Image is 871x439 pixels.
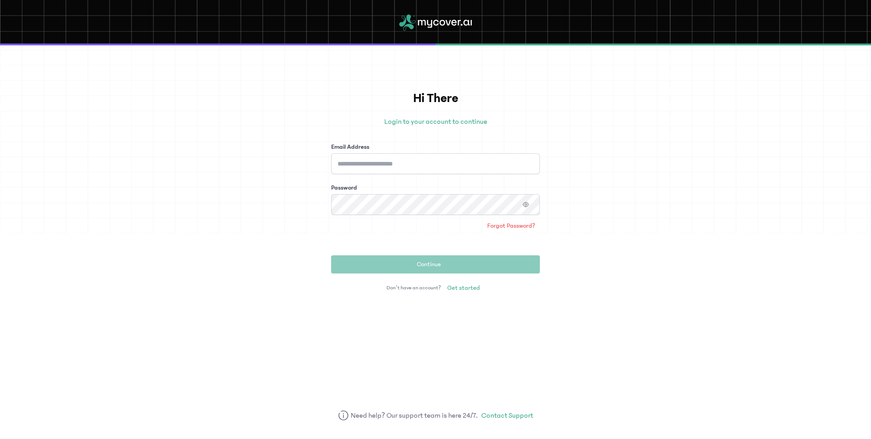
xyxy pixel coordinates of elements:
p: Login to your account to continue [331,116,540,127]
span: Forgot Password? [487,221,535,230]
h1: Hi There [331,89,540,108]
span: Don’t have an account? [387,284,441,292]
a: Contact Support [481,410,533,421]
label: Email Address [331,142,369,151]
button: Continue [331,255,540,273]
span: Need help? Our support team is here 24/7. [351,410,478,421]
a: Get started [443,281,484,295]
label: Password [331,183,357,192]
span: Get started [447,283,480,293]
span: Continue [417,260,441,269]
a: Forgot Password? [483,219,540,233]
